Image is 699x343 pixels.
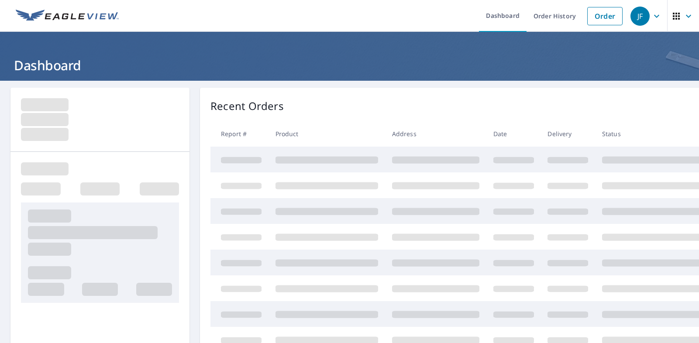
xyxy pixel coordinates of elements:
[587,7,623,25] a: Order
[210,98,284,114] p: Recent Orders
[541,121,595,147] th: Delivery
[269,121,385,147] th: Product
[486,121,541,147] th: Date
[10,56,689,74] h1: Dashboard
[16,10,119,23] img: EV Logo
[210,121,269,147] th: Report #
[385,121,486,147] th: Address
[630,7,650,26] div: JF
